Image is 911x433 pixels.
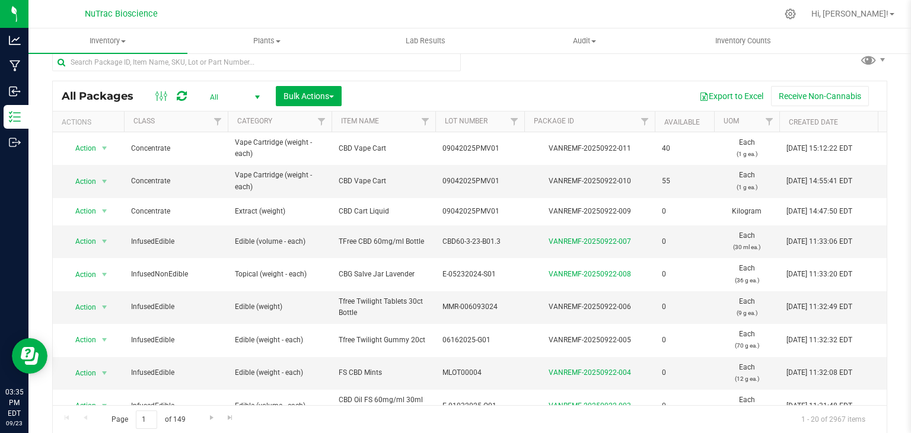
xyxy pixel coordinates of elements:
[442,176,517,187] span: 09042025PMV01
[792,410,875,428] span: 1 - 20 of 2967 items
[97,397,112,414] span: select
[131,301,221,313] span: InfusedEdible
[136,410,157,429] input: 1
[416,112,435,132] a: Filter
[62,90,145,103] span: All Packages
[65,365,97,381] span: Action
[97,173,112,190] span: select
[534,117,574,125] a: Package ID
[442,367,517,378] span: MLOT00004
[721,307,772,319] p: (9 g ea.)
[131,269,221,280] span: InfusedNonEdible
[188,36,346,46] span: Plants
[85,9,158,19] span: NuTrac Bioscience
[52,53,461,71] input: Search Package ID, Item Name, SKU, Lot or Part Number...
[131,335,221,346] span: InfusedEdible
[811,9,888,18] span: Hi, [PERSON_NAME]!
[339,335,428,346] span: Tfree Twilight Gummy 20ct
[721,394,772,417] span: Each
[235,400,324,412] span: Edible (volume - each)
[339,296,428,319] span: Tfree Twilight Tablets 30ct Bottle
[222,410,239,426] a: Go to the last page
[65,397,97,414] span: Action
[131,400,221,412] span: InfusedEdible
[235,269,324,280] span: Topical (weight - each)
[9,34,21,46] inline-svg: Analytics
[442,143,517,154] span: 09042025PMV01
[284,91,334,101] span: Bulk Actions
[12,338,47,374] iframe: Resource center
[65,332,97,348] span: Action
[721,230,772,253] span: Each
[523,301,657,313] div: VANREMF-20250922-006
[662,367,707,378] span: 0
[442,301,517,313] span: MMR-006093024
[664,118,700,126] a: Available
[187,28,346,53] a: Plants
[523,206,657,217] div: VANREMF-20250922-009
[786,143,852,154] span: [DATE] 15:12:22 EDT
[662,269,707,280] span: 0
[97,332,112,348] span: select
[339,176,428,187] span: CBD Vape Cart
[131,176,221,187] span: Concentrate
[445,117,488,125] a: Lot Number
[235,367,324,378] span: Edible (weight - each)
[635,112,655,132] a: Filter
[699,36,787,46] span: Inventory Counts
[786,176,852,187] span: [DATE] 14:55:41 EDT
[786,206,852,217] span: [DATE] 14:47:50 EDT
[62,118,119,126] div: Actions
[235,301,324,313] span: Edible (weight)
[235,206,324,217] span: Extract (weight)
[692,86,771,106] button: Export to Excel
[131,206,221,217] span: Concentrate
[662,143,707,154] span: 40
[131,367,221,378] span: InfusedEdible
[339,367,428,378] span: FS CBD Mints
[783,8,798,20] div: Manage settings
[390,36,461,46] span: Lab Results
[721,329,772,351] span: Each
[9,85,21,97] inline-svg: Inbound
[662,176,707,187] span: 55
[9,111,21,123] inline-svg: Inventory
[786,269,852,280] span: [DATE] 11:33:20 EDT
[235,170,324,192] span: Vape Cartridge (weight - each)
[131,236,221,247] span: InfusedEdible
[442,206,517,217] span: 09042025PMV01
[131,143,221,154] span: Concentrate
[721,182,772,193] p: (1 g ea.)
[339,269,428,280] span: CBG Salve Jar Lavender
[65,140,97,157] span: Action
[786,367,852,378] span: [DATE] 11:32:08 EDT
[203,410,220,426] a: Go to the next page
[662,206,707,217] span: 0
[724,117,739,125] a: UOM
[662,400,707,412] span: 0
[721,206,772,217] span: Kilogram
[786,335,852,346] span: [DATE] 11:32:32 EDT
[65,299,97,316] span: Action
[505,112,524,132] a: Filter
[346,28,505,53] a: Lab Results
[97,140,112,157] span: select
[235,137,324,160] span: Vape Cartridge (weight - each)
[505,28,664,53] a: Audit
[505,36,663,46] span: Audit
[97,266,112,283] span: select
[721,137,772,160] span: Each
[65,266,97,283] span: Action
[5,419,23,428] p: 09/23
[28,28,187,53] a: Inventory
[789,118,838,126] a: Created Date
[760,112,779,132] a: Filter
[65,233,97,250] span: Action
[65,203,97,219] span: Action
[97,203,112,219] span: select
[662,301,707,313] span: 0
[339,143,428,154] span: CBD Vape Cart
[721,296,772,319] span: Each
[721,362,772,384] span: Each
[9,60,21,72] inline-svg: Manufacturing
